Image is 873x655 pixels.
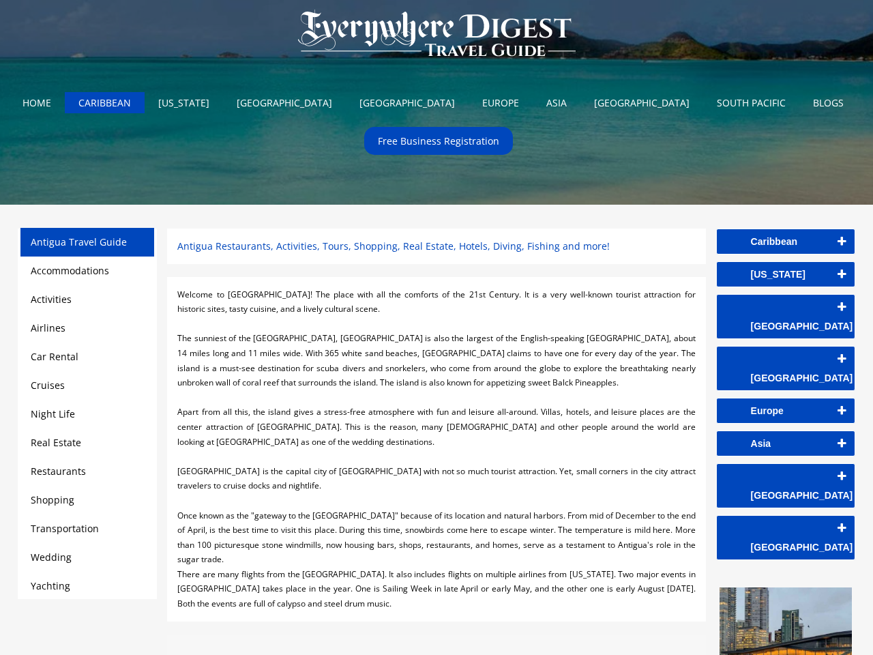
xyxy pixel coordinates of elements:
a: BLOGS [803,92,854,113]
a: Restaurants [31,465,86,478]
span: Once known as the "gateway to the [GEOGRAPHIC_DATA]" because of its location and natural harbors.... [177,510,695,566]
a: Transportation [31,522,99,535]
a: Shopping [31,493,74,506]
a: HOME [12,92,61,113]
a: Caribbean [717,229,855,254]
a: [US_STATE] [148,92,220,113]
a: Asia [717,431,855,456]
span: There are many flights from the [GEOGRAPHIC_DATA]. It also includes flights on multiple airlines ... [177,568,695,609]
a: Car Rental [31,350,78,363]
a: Real Estate [31,436,81,449]
a: EUROPE [472,92,529,113]
a: [US_STATE] [717,262,855,287]
a: [GEOGRAPHIC_DATA] [717,516,855,559]
span: The sunniest of the [GEOGRAPHIC_DATA], [GEOGRAPHIC_DATA] is also the largest of the English-speak... [177,332,695,388]
a: Antigua Travel Guide [31,235,127,248]
a: Europe [717,398,855,423]
a: Wedding [31,551,72,564]
a: [GEOGRAPHIC_DATA] [349,92,465,113]
a: [GEOGRAPHIC_DATA] [717,347,855,390]
span: Antigua Restaurants, Activities, Tours, Shopping, Real Estate, Hotels, Diving, Fishing and more! [177,239,610,252]
a: Airlines [31,321,65,334]
a: [GEOGRAPHIC_DATA] [717,464,855,508]
a: Accommodations [31,264,109,277]
a: Yachting [31,579,70,592]
a: SOUTH PACIFIC [707,92,796,113]
a: [GEOGRAPHIC_DATA] [584,92,700,113]
a: Free Business Registration [368,130,509,151]
span: [GEOGRAPHIC_DATA] is the capital city of [GEOGRAPHIC_DATA] with not so much tourist attraction. Y... [177,465,695,492]
a: [GEOGRAPHIC_DATA] [226,92,342,113]
a: [GEOGRAPHIC_DATA] [717,295,855,338]
a: CARIBBEAN [68,92,141,113]
span: Apart from all this, the island gives a stress-free atmosphere with fun and leisure all-around. V... [177,406,695,447]
a: Activities [31,293,72,306]
a: Night Life [31,407,75,420]
span: Welcome to [GEOGRAPHIC_DATA]! The place with all the comforts of the 21st Century. It is a very w... [177,289,695,315]
a: ASIA [536,92,577,113]
a: Cruises [31,379,65,392]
